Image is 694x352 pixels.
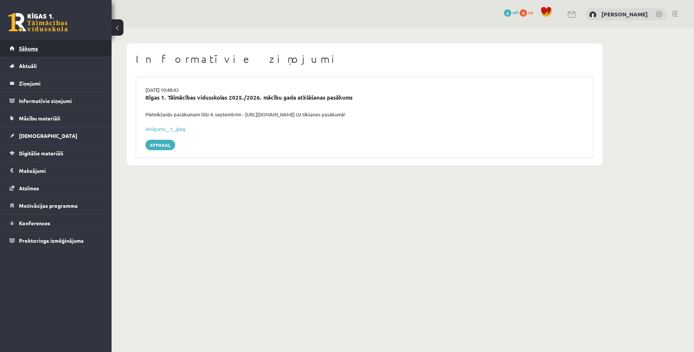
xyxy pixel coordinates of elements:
[10,110,102,127] a: Mācību materiāli
[19,115,60,122] span: Mācību materiāli
[10,197,102,214] a: Motivācijas programma
[10,127,102,144] a: [DEMOGRAPHIC_DATA]
[19,92,102,109] legend: Informatīvie ziņojumi
[520,9,527,17] span: 0
[10,57,102,74] a: Aktuāli
[10,92,102,109] a: Informatīvie ziņojumi
[145,93,584,102] div: Rīgas 1. Tālmācības vidusskolas 2025./2026. mācību gada atklāšanas pasākums
[19,162,102,179] legend: Maksājumi
[19,150,63,156] span: Digitālie materiāli
[19,185,39,191] span: Atzīmes
[19,75,102,92] legend: Ziņojumi
[589,11,597,19] img: Aivars Brālis
[145,140,175,150] a: Atpakaļ
[10,75,102,92] a: Ziņojumi
[528,9,533,15] span: xp
[19,62,37,69] span: Aktuāli
[19,132,77,139] span: [DEMOGRAPHIC_DATA]
[601,10,648,18] a: [PERSON_NAME]
[10,180,102,197] a: Atzīmes
[140,86,589,94] div: [DATE] 10:48:43
[140,111,589,118] div: Pieteikšanās pasākumam līdz 4. septembrim - [URL][DOMAIN_NAME] Uz tikšanos pasākumā!
[19,220,50,226] span: Konferences
[520,9,537,15] a: 0 xp
[145,126,186,132] a: Ielūgums__1_.jpeg
[513,9,518,15] span: mP
[10,214,102,232] a: Konferences
[504,9,518,15] a: 6 mP
[10,40,102,57] a: Sākums
[19,202,78,209] span: Motivācijas programma
[10,162,102,179] a: Maksājumi
[8,13,68,32] a: Rīgas 1. Tālmācības vidusskola
[10,145,102,162] a: Digitālie materiāli
[136,53,593,65] h1: Informatīvie ziņojumi
[504,9,511,17] span: 6
[19,237,84,244] span: Proktoringa izmēģinājums
[10,232,102,249] a: Proktoringa izmēģinājums
[19,45,38,52] span: Sākums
